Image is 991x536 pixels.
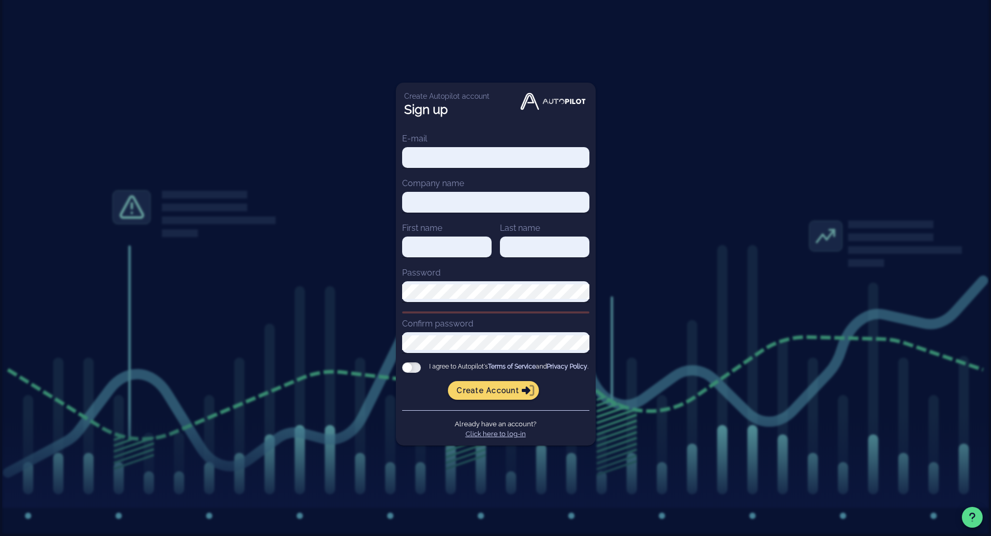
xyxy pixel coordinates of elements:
[466,430,526,438] a: Click here to log-in
[519,91,587,112] img: Autopilot
[402,178,464,188] label: Company name
[962,507,983,528] button: Support
[402,410,589,439] div: Already have an account?
[547,363,587,370] a: Privacy Policy
[402,268,441,278] label: Password
[404,101,490,118] h1: Sign up
[448,381,539,400] button: Create account
[500,223,540,233] label: Last name
[429,362,588,373] span: I agree to Autopilot's and .
[402,223,442,233] label: First name
[404,91,490,101] p: Create Autopilot account
[456,386,531,395] span: Create account
[402,134,427,143] label: E-mail
[402,319,473,329] label: Confirm password
[488,363,536,370] a: Terms of Service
